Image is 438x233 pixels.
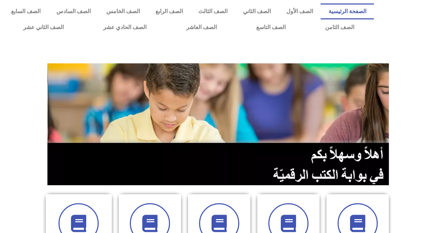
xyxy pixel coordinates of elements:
a: الصف الثاني [235,3,278,19]
a: الصف السابع [3,3,48,19]
a: الصفحة الرئيسية [321,3,374,19]
a: الصف الأول [278,3,321,19]
a: الصف الرابع [148,3,190,19]
a: الصف الخامس [98,3,148,19]
a: الصف الثامن [305,19,374,35]
a: الصف العاشر [167,19,236,35]
a: الصف الحادي عشر [83,19,166,35]
a: الصف السادس [48,3,98,19]
a: الصف الثالث [190,3,235,19]
a: الصف التاسع [236,19,305,35]
a: الصف الثاني عشر [3,19,83,35]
